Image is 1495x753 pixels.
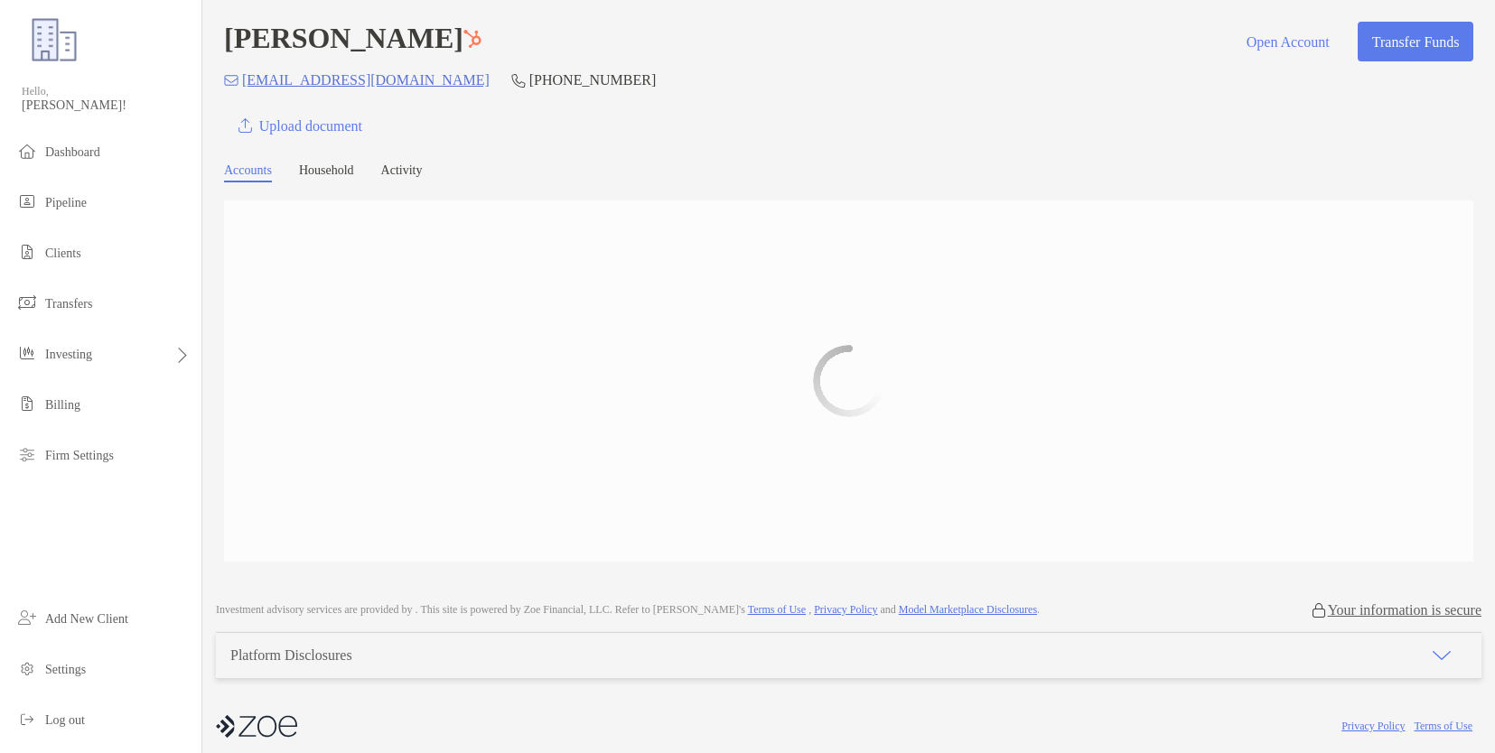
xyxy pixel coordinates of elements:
p: Investment advisory services are provided by . This site is powered by Zoe Financial, LLC. Refer ... [216,603,1040,617]
img: clients icon [16,241,38,263]
div: Platform Disclosures [230,647,352,664]
img: logout icon [16,708,38,730]
img: investing icon [16,342,38,364]
img: button icon [238,118,252,134]
span: Pipeline [45,196,87,209]
span: Clients [45,246,81,260]
span: Investing [45,348,92,361]
a: Model Marketplace Disclosures [899,603,1037,616]
img: Hubspot Icon [463,30,481,48]
img: billing icon [16,393,38,414]
img: transfers icon [16,292,38,313]
span: Transfers [45,297,92,311]
a: Terms of Use [1415,720,1472,732]
a: Privacy Policy [814,603,877,616]
a: Upload document [224,106,377,145]
span: Log out [45,713,85,727]
span: Billing [45,398,80,412]
span: Settings [45,663,86,676]
a: Terms of Use [748,603,806,616]
button: Open Account [1232,22,1343,61]
img: Zoe Logo [22,7,87,72]
p: [PHONE_NUMBER] [529,69,656,91]
p: [EMAIL_ADDRESS][DOMAIN_NAME] [242,69,490,91]
img: company logo [216,706,297,747]
p: Your information is secure [1328,601,1481,618]
h4: [PERSON_NAME] [224,22,481,61]
span: Add New Client [45,612,128,626]
button: Transfer Funds [1358,22,1473,61]
img: firm-settings icon [16,443,38,465]
a: Privacy Policy [1341,720,1405,732]
img: settings icon [16,657,38,679]
img: Email Icon [224,75,238,86]
img: dashboard icon [16,140,38,162]
a: Go to Hubspot Deal [463,22,481,54]
img: add_new_client icon [16,607,38,628]
a: Accounts [224,163,272,182]
img: pipeline icon [16,191,38,212]
a: Activity [381,163,423,182]
a: Household [299,163,354,182]
span: Dashboard [45,145,100,159]
span: [PERSON_NAME]! [22,98,191,113]
span: Firm Settings [45,449,114,462]
img: Phone Icon [511,73,526,88]
img: icon arrow [1431,645,1453,666]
